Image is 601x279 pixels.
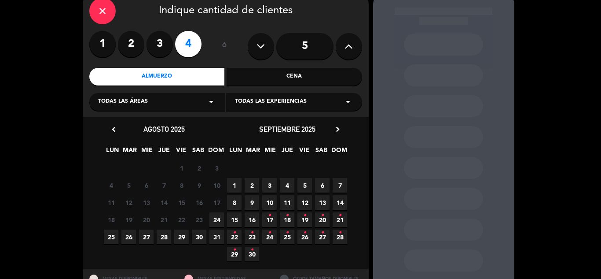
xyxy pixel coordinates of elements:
span: 11 [104,195,118,210]
span: 20 [139,212,154,227]
span: 18 [104,212,118,227]
span: MAR [246,145,260,160]
i: • [233,226,236,240]
span: JUE [157,145,171,160]
i: • [321,226,324,240]
span: 16 [245,212,259,227]
span: 14 [333,195,347,210]
span: 10 [209,178,224,193]
span: 8 [227,195,242,210]
span: 21 [157,212,171,227]
span: 26 [297,230,312,244]
span: DOM [331,145,346,160]
span: septiembre 2025 [259,125,315,134]
span: 28 [333,230,347,244]
span: 3 [209,161,224,175]
span: MIE [139,145,154,160]
span: 14 [157,195,171,210]
i: close [97,6,108,16]
span: 21 [333,212,347,227]
span: 28 [157,230,171,244]
span: 27 [315,230,330,244]
i: • [233,243,236,257]
i: arrow_drop_down [343,97,353,107]
span: 1 [227,178,242,193]
i: • [303,208,306,223]
i: chevron_left [109,125,118,134]
i: • [250,243,253,257]
label: 1 [89,31,116,57]
span: LUN [228,145,243,160]
span: JUE [280,145,294,160]
span: 4 [104,178,118,193]
span: 26 [121,230,136,244]
span: 29 [227,247,242,261]
span: DOM [208,145,223,160]
span: 7 [333,178,347,193]
i: • [250,226,253,240]
span: 18 [280,212,294,227]
span: 5 [121,178,136,193]
span: 12 [297,195,312,210]
span: 27 [139,230,154,244]
span: 13 [139,195,154,210]
i: chevron_right [333,125,342,134]
span: 1 [174,161,189,175]
span: SAB [191,145,205,160]
span: 15 [174,195,189,210]
i: arrow_drop_down [206,97,216,107]
span: 7 [157,178,171,193]
span: 6 [315,178,330,193]
span: SAB [314,145,329,160]
span: 29 [174,230,189,244]
span: 16 [192,195,206,210]
span: 22 [227,230,242,244]
span: MAR [122,145,137,160]
span: 17 [262,212,277,227]
span: 10 [262,195,277,210]
span: 8 [174,178,189,193]
i: • [286,226,289,240]
span: 17 [209,195,224,210]
span: 3 [262,178,277,193]
span: 19 [121,212,136,227]
span: LUN [105,145,120,160]
span: 6 [139,178,154,193]
i: • [268,208,271,223]
span: 30 [245,247,259,261]
span: 2 [192,161,206,175]
span: 9 [245,195,259,210]
span: VIE [174,145,188,160]
span: 23 [192,212,206,227]
span: 5 [297,178,312,193]
span: 2 [245,178,259,193]
div: Almuerzo [89,68,225,86]
span: 12 [121,195,136,210]
div: ó [210,31,239,62]
span: agosto 2025 [143,125,185,134]
i: • [338,208,341,223]
span: 13 [315,195,330,210]
label: 4 [175,31,202,57]
span: VIE [297,145,311,160]
span: 25 [280,230,294,244]
i: • [321,208,324,223]
span: 24 [209,212,224,227]
span: 20 [315,212,330,227]
i: • [286,208,289,223]
i: • [268,226,271,240]
i: • [338,226,341,240]
span: MIE [263,145,277,160]
span: 31 [209,230,224,244]
span: 22 [174,212,189,227]
label: 2 [118,31,144,57]
span: 25 [104,230,118,244]
span: 15 [227,212,242,227]
span: 19 [297,212,312,227]
span: Todas las experiencias [235,97,307,106]
span: Todas las áreas [98,97,148,106]
i: • [303,226,306,240]
span: 30 [192,230,206,244]
span: 23 [245,230,259,244]
span: 24 [262,230,277,244]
